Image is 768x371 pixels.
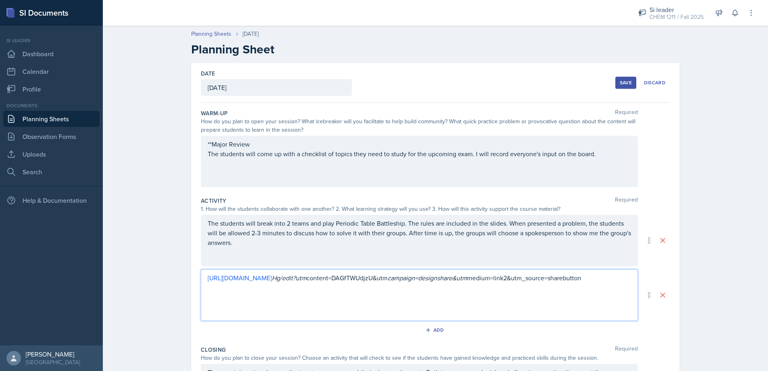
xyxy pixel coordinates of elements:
[3,111,100,127] a: Planning Sheets
[620,79,632,86] div: Save
[3,37,100,44] div: Si leader
[201,109,228,117] label: Warm-Up
[615,77,636,89] button: Save
[208,139,631,149] p: **Major Review
[208,273,272,282] a: [URL][DOMAIN_NAME]
[650,13,704,21] div: CHEM 1211 / Fall 2025
[388,273,467,282] em: campaign=designshare&utm
[26,358,80,366] div: [GEOGRAPHIC_DATA]
[639,77,670,89] button: Discard
[650,5,704,14] div: Si leader
[3,81,100,97] a: Profile
[615,197,638,205] span: Required
[26,350,80,358] div: [PERSON_NAME]
[3,128,100,145] a: Observation Forms
[201,205,638,213] div: 1. How will the students collaborate with one another? 2. What learning strategy will you use? 3....
[201,354,638,362] div: How do you plan to close your session? Choose an activity that will check to see if the students ...
[3,146,100,162] a: Uploads
[191,42,680,57] h2: Planning Sheet
[3,46,100,62] a: Dashboard
[3,63,100,79] a: Calendar
[201,346,226,354] label: Closing
[3,164,100,180] a: Search
[615,346,638,354] span: Required
[615,109,638,117] span: Required
[201,197,227,205] label: Activity
[208,273,631,283] p: content=DAGfTWUdjzU&utm medium=link2&utm_source=sharebutton
[243,30,259,38] div: [DATE]
[208,149,631,159] p: The students will come up with a checklist of topics they need to study for the upcoming exam. I ...
[201,69,215,77] label: Date
[644,79,666,86] div: Discard
[3,102,100,109] div: Documents
[272,273,306,282] em: Hg/edit?utm
[423,324,449,336] button: Add
[208,218,631,247] p: The students will break into 2 teams and play Periodic Table Battleship. The rules are included i...
[191,30,231,38] a: Planning Sheets
[201,117,638,134] div: How do you plan to open your session? What icebreaker will you facilitate to help build community...
[427,327,444,333] div: Add
[3,192,100,208] div: Help & Documentation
